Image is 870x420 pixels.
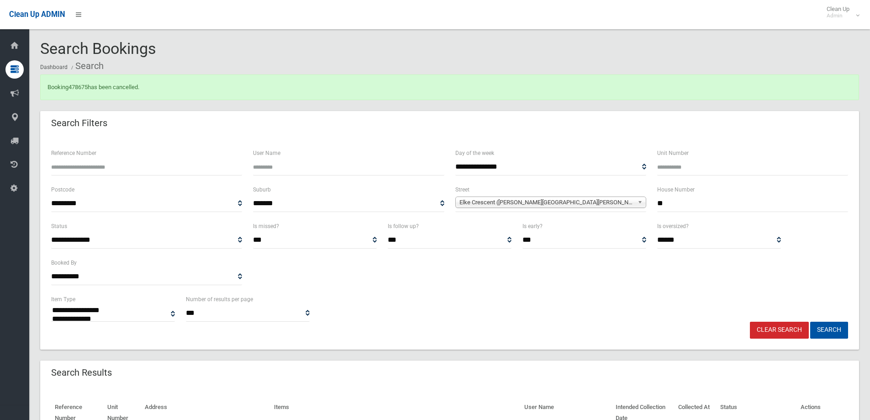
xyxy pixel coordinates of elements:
span: Clean Up ADMIN [9,10,65,19]
label: Street [455,185,469,195]
div: Booking has been cancelled. [40,74,859,100]
label: Unit Number [657,148,689,158]
label: Status [51,221,67,231]
label: Suburb [253,185,271,195]
label: Is oversized? [657,221,689,231]
label: Day of the week [455,148,494,158]
label: User Name [253,148,280,158]
span: Elke Crescent ([PERSON_NAME][GEOGRAPHIC_DATA][PERSON_NAME]) [459,197,634,208]
a: Dashboard [40,64,68,70]
label: Is follow up? [388,221,419,231]
header: Search Results [40,364,123,382]
label: Number of results per page [186,294,253,304]
a: 478675 [69,84,88,90]
label: Is early? [522,221,543,231]
label: Postcode [51,185,74,195]
span: Clean Up [822,5,859,19]
label: Is missed? [253,221,279,231]
small: Admin [827,12,849,19]
button: Search [810,322,848,339]
label: House Number [657,185,695,195]
a: Clear Search [750,322,809,339]
label: Item Type [51,294,75,304]
span: Search Bookings [40,39,156,58]
label: Booked By [51,258,77,268]
header: Search Filters [40,114,118,132]
li: Search [69,58,104,74]
label: Reference Number [51,148,96,158]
